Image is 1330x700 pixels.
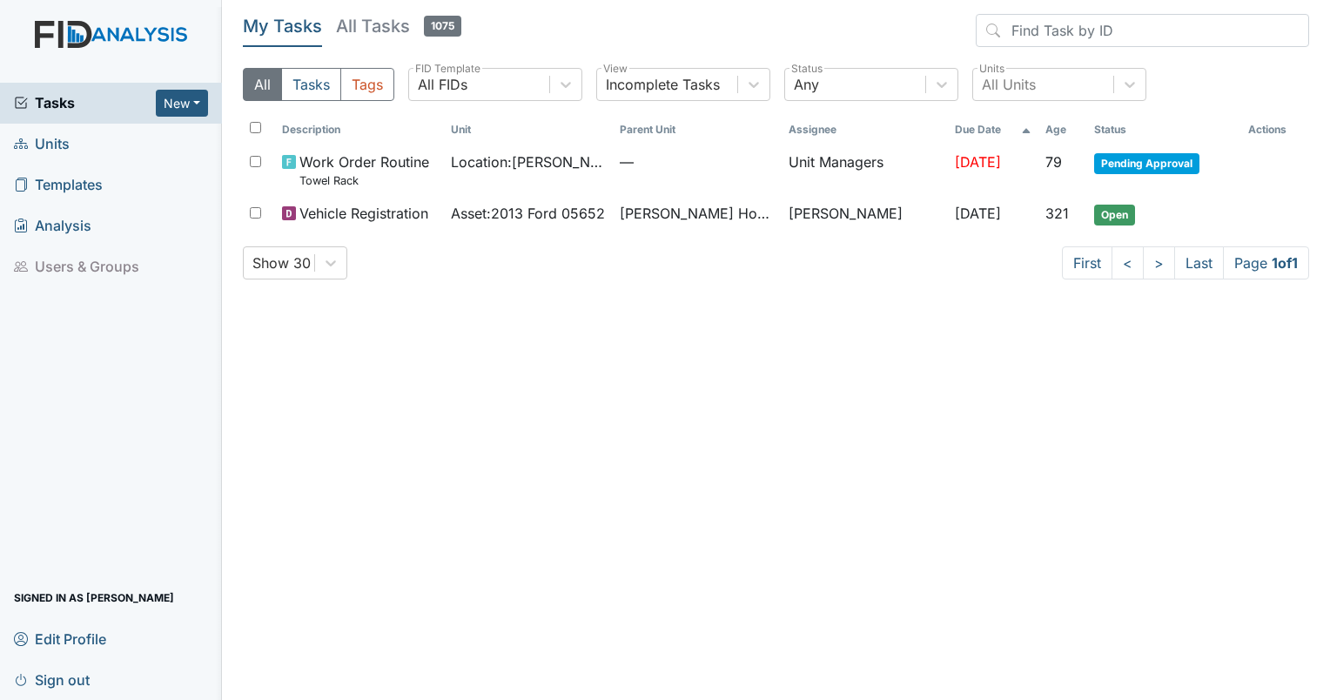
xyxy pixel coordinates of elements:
span: Signed in as [PERSON_NAME] [14,584,174,611]
span: Units [14,131,70,158]
div: All Units [982,74,1036,95]
input: Find Task by ID [976,14,1309,47]
th: Actions [1241,115,1309,145]
span: Templates [14,172,103,199]
span: Sign out [14,666,90,693]
a: > [1143,246,1175,279]
h5: My Tasks [243,14,322,38]
div: Type filter [243,68,394,101]
span: Analysis [14,212,91,239]
a: Last [1174,246,1224,279]
th: Toggle SortBy [948,115,1039,145]
span: Page [1223,246,1309,279]
span: Vehicle Registration [299,203,428,224]
nav: task-pagination [1062,246,1309,279]
button: All [243,68,282,101]
td: [PERSON_NAME] [782,196,947,232]
th: Assignee [782,115,947,145]
div: Incomplete Tasks [606,74,720,95]
small: Towel Rack [299,172,429,189]
h5: All Tasks [336,14,461,38]
span: Pending Approval [1094,153,1199,174]
span: Edit Profile [14,625,106,652]
th: Toggle SortBy [1038,115,1087,145]
th: Toggle SortBy [444,115,613,145]
span: Open [1094,205,1135,225]
span: Location : [PERSON_NAME] House [451,151,606,172]
span: 79 [1045,153,1062,171]
span: [DATE] [955,153,1001,171]
a: Tasks [14,92,156,113]
span: Asset : 2013 Ford 05652 [451,203,605,224]
span: [PERSON_NAME] House [620,203,775,224]
div: Any [794,74,819,95]
span: — [620,151,775,172]
span: Work Order Routine Towel Rack [299,151,429,189]
div: All FIDs [418,74,467,95]
input: Toggle All Rows Selected [250,122,261,133]
button: New [156,90,208,117]
a: First [1062,246,1112,279]
td: Unit Managers [782,145,947,196]
button: Tags [340,68,394,101]
span: 321 [1045,205,1069,222]
th: Toggle SortBy [1087,115,1241,145]
th: Toggle SortBy [613,115,782,145]
span: [DATE] [955,205,1001,222]
a: < [1112,246,1144,279]
strong: 1 of 1 [1272,254,1298,272]
div: Show 30 [252,252,311,273]
span: 1075 [424,16,461,37]
th: Toggle SortBy [275,115,444,145]
button: Tasks [281,68,341,101]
